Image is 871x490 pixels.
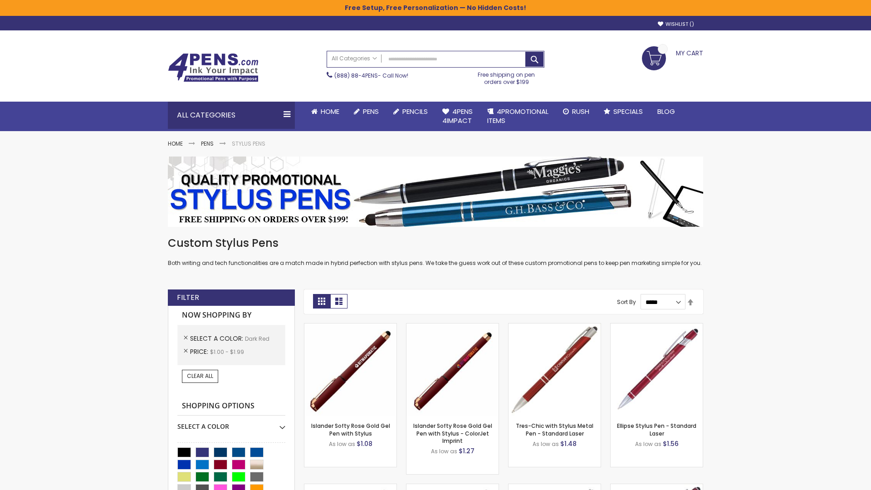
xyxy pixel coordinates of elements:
[321,107,339,116] span: Home
[187,372,213,380] span: Clear All
[509,323,601,416] img: Tres-Chic with Stylus Metal Pen - Standard Laser-Dark Red
[168,157,703,227] img: Stylus Pens
[329,440,355,448] span: As low as
[168,102,295,129] div: All Categories
[311,422,390,437] a: Islander Softy Rose Gold Gel Pen with Stylus
[168,236,703,267] div: Both writing and tech functionalities are a match made in hybrid perfection with stylus pens. We ...
[332,55,377,62] span: All Categories
[658,21,694,28] a: Wishlist
[386,102,435,122] a: Pencils
[177,397,285,416] strong: Shopping Options
[435,102,480,131] a: 4Pens4impact
[334,72,408,79] span: - Call Now!
[245,335,269,343] span: Dark Red
[402,107,428,116] span: Pencils
[177,416,285,431] div: Select A Color
[182,370,218,382] a: Clear All
[210,348,244,356] span: $1.00 - $1.99
[459,446,475,456] span: $1.27
[168,140,183,147] a: Home
[177,293,199,303] strong: Filter
[177,306,285,325] strong: Now Shopping by
[597,102,650,122] a: Specials
[663,439,679,448] span: $1.56
[617,298,636,306] label: Sort By
[480,102,556,131] a: 4PROMOTIONALITEMS
[635,440,661,448] span: As low as
[232,140,265,147] strong: Stylus Pens
[509,323,601,331] a: Tres-Chic with Stylus Metal Pen - Standard Laser-Dark Red
[560,439,577,448] span: $1.48
[657,107,675,116] span: Blog
[168,53,259,82] img: 4Pens Custom Pens and Promotional Products
[347,102,386,122] a: Pens
[304,323,396,416] img: Islander Softy Rose Gold Gel Pen with Stylus-Dark Red
[304,102,347,122] a: Home
[357,439,372,448] span: $1.08
[617,422,696,437] a: Ellipse Stylus Pen - Standard Laser
[487,107,548,125] span: 4PROMOTIONAL ITEMS
[611,323,703,331] a: Ellipse Stylus Pen - Standard Laser-Dark Red
[327,51,382,66] a: All Categories
[406,323,499,331] a: Islander Softy Rose Gold Gel Pen with Stylus - ColorJet Imprint-Dark Red
[201,140,214,147] a: Pens
[442,107,473,125] span: 4Pens 4impact
[190,347,210,356] span: Price
[611,323,703,416] img: Ellipse Stylus Pen - Standard Laser-Dark Red
[168,236,703,250] h1: Custom Stylus Pens
[516,422,593,437] a: Tres-Chic with Stylus Metal Pen - Standard Laser
[334,72,378,79] a: (888) 88-4PENS
[613,107,643,116] span: Specials
[556,102,597,122] a: Rush
[572,107,589,116] span: Rush
[406,323,499,416] img: Islander Softy Rose Gold Gel Pen with Stylus - ColorJet Imprint-Dark Red
[313,294,330,309] strong: Grid
[190,334,245,343] span: Select A Color
[363,107,379,116] span: Pens
[431,447,457,455] span: As low as
[469,68,545,86] div: Free shipping on pen orders over $199
[304,323,396,331] a: Islander Softy Rose Gold Gel Pen with Stylus-Dark Red
[413,422,492,444] a: Islander Softy Rose Gold Gel Pen with Stylus - ColorJet Imprint
[650,102,682,122] a: Blog
[533,440,559,448] span: As low as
